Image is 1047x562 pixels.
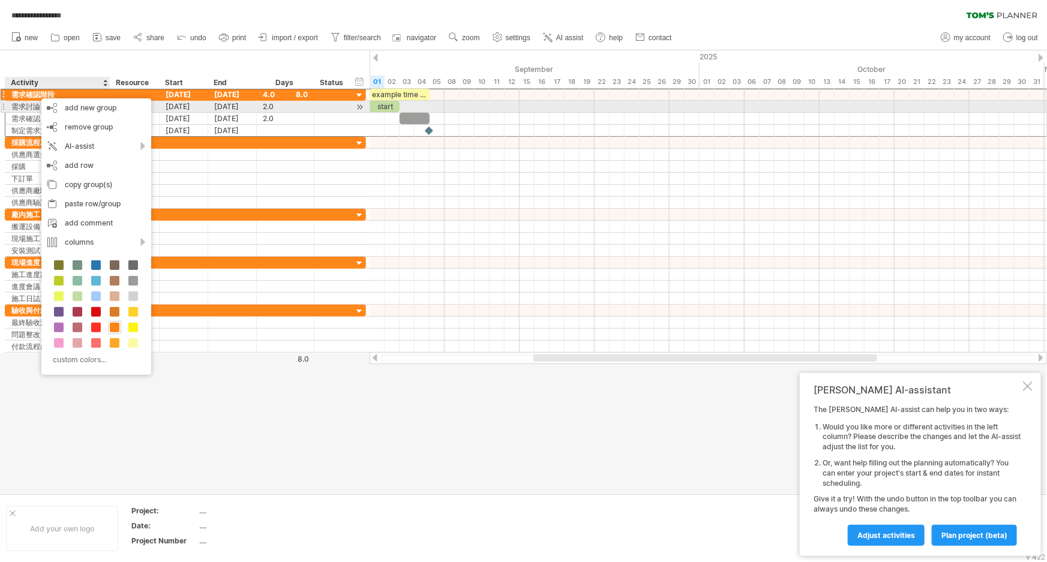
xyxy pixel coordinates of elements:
div: 供應商驗證報告審核 [11,197,104,208]
div: Monday, 8 September 2025 [445,76,460,88]
div: Friday, 3 October 2025 [730,76,745,88]
div: 制定需求文檔 [11,125,104,136]
span: undo [190,34,206,42]
div: 驗收與付款階段 [11,305,104,316]
div: [DATE] [160,113,208,124]
a: help [593,30,626,46]
div: Wednesday, 10 September 2025 [475,76,490,88]
a: print [216,30,250,46]
span: zoom [462,34,479,42]
span: log out [1016,34,1038,42]
div: [DATE] [208,125,257,136]
div: Monday, 13 October 2025 [820,76,835,88]
div: Activity [11,77,103,89]
div: Tuesday, 28 October 2025 [985,76,1000,88]
div: Monday, 6 October 2025 [745,76,760,88]
div: Tuesday, 21 October 2025 [910,76,925,88]
span: settings [506,34,530,42]
div: 需求確認階段 [11,89,104,100]
div: Thursday, 9 October 2025 [790,76,805,88]
div: 2.0 [263,101,308,112]
div: 問題整改 [11,329,104,340]
div: End [214,77,250,89]
div: Thursday, 30 October 2025 [1015,76,1030,88]
div: 4.0 [263,89,308,100]
div: 廠內施工 [11,209,104,220]
div: Thursday, 23 October 2025 [940,76,955,88]
a: my account [938,30,994,46]
div: Start [165,77,201,89]
span: plan project (beta) [941,531,1007,540]
div: 8.0 [257,354,309,363]
span: import / export [272,34,318,42]
span: new [25,34,38,42]
div: add row [41,156,151,175]
div: Resource [116,77,152,89]
span: print [232,34,246,42]
div: Status [320,77,346,89]
li: Would you like more or different activities in the left column? Please describe the changes and l... [823,422,1021,452]
div: [DATE] [208,89,257,100]
div: 下訂單 [11,173,104,184]
a: import / export [256,30,322,46]
div: copy group(s) [41,175,151,194]
div: 進度會議 [11,281,104,292]
a: AI assist [540,30,587,46]
div: example time blocks: [370,89,430,100]
div: Monday, 1 September 2025 [370,76,385,88]
div: Monday, 20 October 2025 [895,76,910,88]
div: [PERSON_NAME] AI-assistant [814,384,1021,396]
div: Wednesday, 24 September 2025 [625,76,640,88]
div: Monday, 22 September 2025 [595,76,610,88]
div: October 2025 [700,63,1045,76]
div: Friday, 31 October 2025 [1030,76,1045,88]
div: paste row/group [41,194,151,214]
div: 需求討論 [11,101,104,112]
div: Thursday, 11 September 2025 [490,76,505,88]
div: 安裝測試 [11,245,104,256]
span: help [609,34,623,42]
a: share [130,30,168,46]
div: add comment [41,214,151,233]
span: open [64,34,80,42]
a: new [8,30,41,46]
div: Friday, 12 September 2025 [505,76,520,88]
div: 採購流程項目 [11,137,104,148]
div: Days [256,77,313,89]
div: Friday, 26 September 2025 [655,76,670,88]
div: Thursday, 25 September 2025 [640,76,655,88]
div: Monday, 29 September 2025 [670,76,685,88]
div: Wednesday, 22 October 2025 [925,76,940,88]
div: 2.0 [263,113,308,124]
span: contact [649,34,672,42]
div: Wednesday, 1 October 2025 [700,76,715,88]
span: navigator [407,34,436,42]
div: [DATE] [160,125,208,136]
div: Friday, 24 October 2025 [955,76,970,88]
div: AI-assist [41,137,151,156]
a: settings [490,30,534,46]
li: Or, want help filling out the planning automatically? You can enter your project's start & end da... [823,458,1021,488]
div: Tuesday, 7 October 2025 [760,76,775,88]
div: Project: [131,506,197,516]
div: v 422 [1026,552,1045,561]
div: Friday, 19 September 2025 [580,76,595,88]
div: 現場進度 [11,257,104,268]
div: Tuesday, 14 October 2025 [835,76,850,88]
div: 施工日誌更新 [11,293,104,304]
div: Thursday, 16 October 2025 [865,76,880,88]
div: September 2025 [370,63,700,76]
a: contact [632,30,676,46]
a: filter/search [328,30,385,46]
div: 採購 [11,161,104,172]
div: [DATE] [160,101,208,112]
div: Date: [131,521,197,531]
div: Monday, 15 September 2025 [520,76,535,88]
div: Wednesday, 8 October 2025 [775,76,790,88]
div: 供應商廠驗 [11,185,104,196]
div: .... [200,506,301,516]
div: 付款流程啟動 [11,341,104,352]
div: .... [200,536,301,546]
div: add new group [41,98,151,118]
div: Friday, 5 September 2025 [430,76,445,88]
